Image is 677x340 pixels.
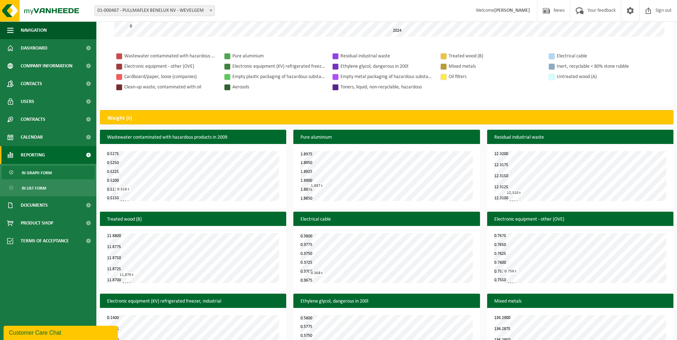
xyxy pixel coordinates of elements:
span: Contracts [21,110,45,128]
h3: Mixed metals [487,294,673,309]
div: 1,887 t [309,183,324,189]
div: Aerosols [232,83,325,92]
h3: Pure aluminium [293,130,480,145]
h3: Ethylene glycol, dangerous in 200l [293,294,480,309]
div: 0.368 t [309,271,324,276]
div: Pure aluminium [232,52,325,61]
div: 0.516 t [116,187,131,192]
span: In list form [22,181,46,195]
h3: Electrical cable [293,212,480,227]
h3: Electronic equipment (KV) refrigerated freezer, industrial [100,294,286,309]
iframe: chat widget [4,324,119,340]
div: Ethylene glycol, dangerous in 200l [340,62,433,71]
div: 12,310 t [505,190,522,196]
div: Empty metal packaging of hazardous substances [340,72,433,81]
strong: [PERSON_NAME] [494,8,530,13]
a: In graph form [2,166,95,179]
div: Electronic equipment - other (OVE) [124,62,217,71]
div: Electronic equipment (KV) refrigerated freezer, industrial [232,62,325,71]
span: 01-000467 - PULLMAFLEX BENELUX NV - WEVELGEM [95,6,214,16]
font: Welcome [476,8,530,13]
span: Calendar [21,128,43,146]
h3: Residual industrial waste [487,130,673,145]
span: 01-000467 - PULLMAFLEX BENELUX NV - WEVELGEM [94,5,215,16]
div: 11,870 t [118,272,135,278]
span: In graph form [22,166,52,180]
div: Mixed metals [449,62,541,71]
span: Company information [21,57,72,75]
div: 0.756 t [503,269,518,274]
div: Toners, liquid, non-recyclable, hazardous [340,83,433,92]
span: Dashboard [21,39,47,57]
span: Documents [21,196,48,214]
div: Electrical cable [557,52,650,61]
h3: Electronic equipment - other (OVE) [487,212,673,227]
div: Empty plastic packaging of hazardous substances [232,72,325,81]
span: Terms of acceptance [21,232,69,250]
div: Treated wood (B) [449,52,541,61]
span: Contacts [21,75,42,93]
h2: Weight (t) [100,110,139,126]
div: Clean-up waste, contaminated with oil [124,83,217,92]
div: Cardboard/paper, loose (companies) [124,72,217,81]
a: In list form [2,181,95,195]
div: Untreated wood (A) [557,72,650,81]
span: Product Shop [21,214,53,232]
span: Users [21,93,34,110]
div: Oil filters [449,72,541,81]
div: Residual industrial waste [340,52,433,61]
div: Inert, recyclable < 80% stone rubble [557,62,650,71]
span: Reporting [21,146,45,164]
span: Navigation [21,21,47,39]
h3: Wastewater contaminated with hazardous products in 200lt [100,130,286,145]
div: Wastewater contaminated with hazardous products in 200lt [124,52,217,61]
h3: Treated wood (B) [100,212,286,227]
